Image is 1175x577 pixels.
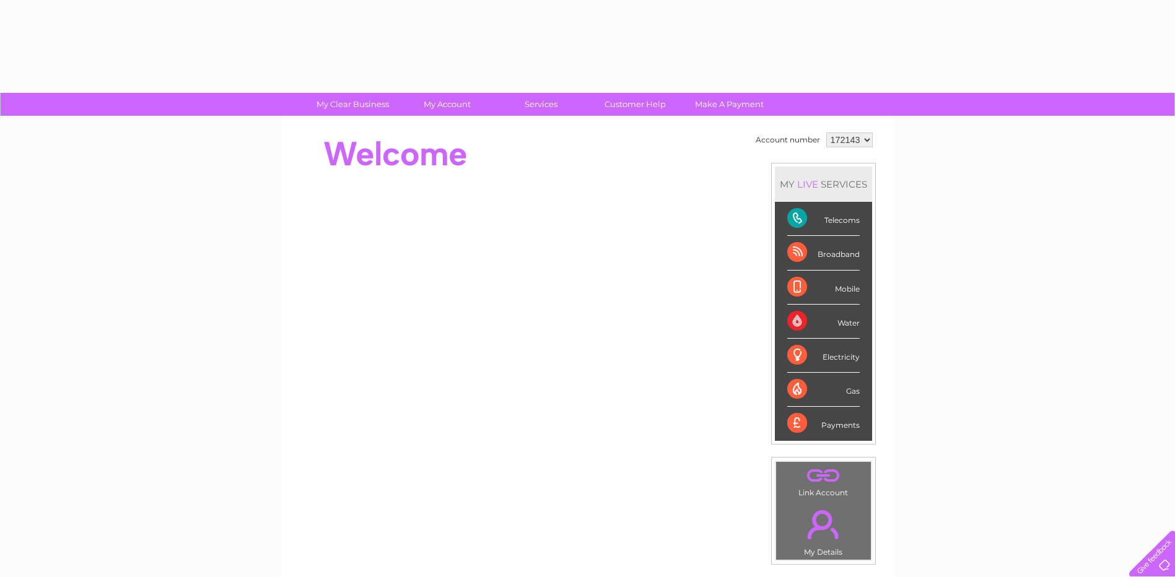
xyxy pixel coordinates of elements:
[775,461,871,500] td: Link Account
[795,178,821,190] div: LIVE
[779,465,868,487] a: .
[787,339,860,373] div: Electricity
[787,271,860,305] div: Mobile
[753,129,823,150] td: Account number
[775,500,871,560] td: My Details
[787,236,860,270] div: Broadband
[396,93,498,116] a: My Account
[787,305,860,339] div: Water
[584,93,686,116] a: Customer Help
[787,407,860,440] div: Payments
[787,373,860,407] div: Gas
[302,93,404,116] a: My Clear Business
[775,167,872,202] div: MY SERVICES
[490,93,592,116] a: Services
[678,93,780,116] a: Make A Payment
[787,202,860,236] div: Telecoms
[779,503,868,546] a: .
